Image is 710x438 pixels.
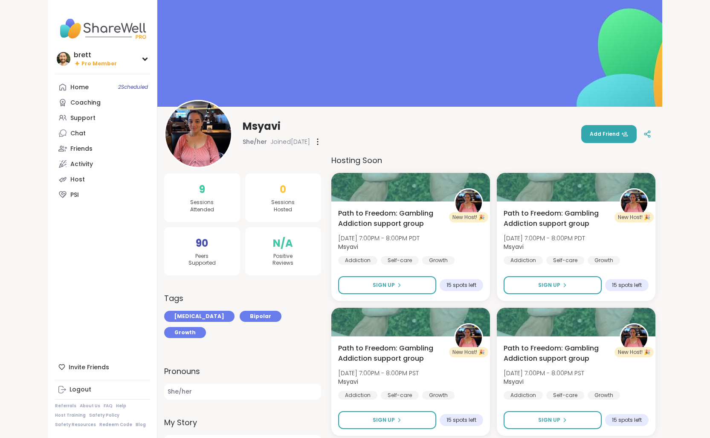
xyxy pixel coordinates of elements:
[338,411,436,429] button: Sign Up
[588,256,620,265] div: Growth
[581,125,637,143] button: Add Friend
[271,199,295,213] span: Sessions Hosted
[280,182,286,197] span: 0
[199,182,205,197] span: 9
[55,187,150,202] a: PSI
[504,343,610,364] span: Path to Freedom: Gambling Addiction support group
[118,84,148,91] span: 2 Scheduled
[504,234,585,242] span: [DATE] 7:00PM - 8:00PM PDT
[174,312,224,320] span: [MEDICAL_DATA]
[449,212,488,222] div: New Host! 🎉
[504,411,602,429] button: Sign Up
[55,172,150,187] a: Host
[338,343,445,364] span: Path to Freedom: Gambling Addiction support group
[81,60,117,67] span: Pro Member
[373,281,395,289] span: Sign Up
[89,412,119,418] a: Safety Policy
[338,208,445,229] span: Path to Freedom: Gambling Addiction support group
[504,208,610,229] span: Path to Freedom: Gambling Addiction support group
[243,120,281,133] span: Msyavi
[70,385,91,394] div: Logout
[612,417,642,423] span: 15 spots left
[55,95,150,110] a: Coaching
[55,403,76,409] a: Referrals
[116,403,126,409] a: Help
[546,256,584,265] div: Self-care
[243,137,267,146] span: She/her
[612,282,642,289] span: 15 spots left
[504,256,543,265] div: Addiction
[250,312,271,320] span: Bipolar
[449,347,488,357] div: New Host! 🎉
[546,391,584,400] div: Self-care
[614,347,654,357] div: New Host! 🎉
[70,83,89,92] div: Home
[338,256,377,265] div: Addiction
[70,145,93,153] div: Friends
[588,391,620,400] div: Growth
[99,422,132,428] a: Redeem Code
[55,110,150,126] a: Support
[338,276,436,294] button: Sign Up
[55,79,150,95] a: Home2Scheduled
[55,422,96,428] a: Safety Resources
[455,190,482,216] img: Msyavi
[196,236,208,251] span: 90
[504,391,543,400] div: Addiction
[538,281,560,289] span: Sign Up
[621,190,647,216] img: Msyavi
[338,369,419,377] span: [DATE] 7:00PM - 8:00PM PST
[504,369,584,377] span: [DATE] 7:00PM - 8:00PM PST
[504,242,524,251] b: Msyavi
[55,14,150,44] img: ShareWell Nav Logo
[590,130,628,138] span: Add Friend
[338,377,358,386] b: Msyavi
[165,101,231,167] img: Msyavi
[55,412,86,418] a: Host Training
[381,256,419,265] div: Self-care
[273,236,293,251] span: N/A
[190,199,214,213] span: Sessions Attended
[381,391,419,400] div: Self-care
[55,126,150,141] a: Chat
[272,253,293,267] span: Positive Reviews
[455,324,482,351] img: Msyavi
[446,282,476,289] span: 15 spots left
[55,141,150,156] a: Friends
[55,156,150,172] a: Activity
[104,403,113,409] a: FAQ
[164,417,321,428] label: My Story
[70,160,93,169] div: Activity
[504,276,602,294] button: Sign Up
[422,256,455,265] div: Growth
[446,417,476,423] span: 15 spots left
[70,175,85,184] div: Host
[80,403,100,409] a: About Us
[57,52,70,66] img: brett
[174,329,196,336] span: Growth
[164,292,183,304] h3: Tags
[164,365,321,377] label: Pronouns
[136,422,146,428] a: Blog
[338,391,377,400] div: Addiction
[55,359,150,375] div: Invite Friends
[188,253,216,267] span: Peers Supported
[621,324,647,351] img: Msyavi
[270,137,310,146] span: Joined [DATE]
[422,391,455,400] div: Growth
[55,382,150,397] a: Logout
[373,416,395,424] span: Sign Up
[70,129,86,138] div: Chat
[338,234,420,242] span: [DATE] 7:00PM - 8:00PM PDT
[338,242,358,251] b: Msyavi
[70,99,101,107] div: Coaching
[70,114,96,123] div: Support
[614,212,654,222] div: New Host! 🎉
[74,50,117,60] div: brett
[504,377,524,386] b: Msyavi
[70,191,79,199] div: PSI
[538,416,560,424] span: Sign Up
[164,384,321,400] span: She/her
